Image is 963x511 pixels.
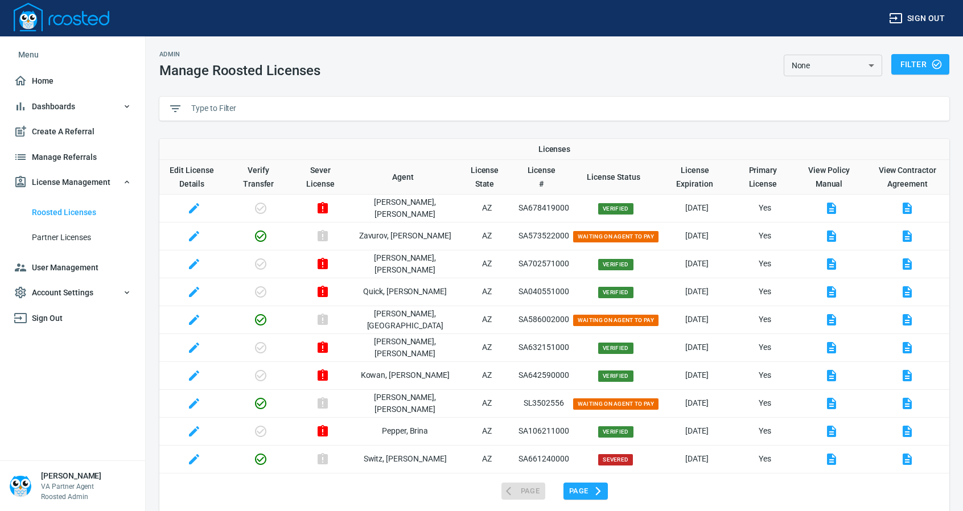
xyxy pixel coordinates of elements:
a: User Management [9,255,136,281]
p: [PERSON_NAME] , [GEOGRAPHIC_DATA] [353,308,456,332]
th: Toggle SortBy [661,159,733,194]
img: Person [9,475,32,497]
p: Kowan , [PERSON_NAME] [353,369,456,381]
p: Yes [733,202,797,214]
span: Sign Out [14,311,131,325]
p: Yes [733,425,797,437]
p: SA642590000 [517,369,570,381]
p: [DATE] [661,453,733,465]
p: Yes [733,286,797,298]
p: Yes [733,230,797,242]
a: Sign Out [9,306,136,331]
p: AZ [457,453,517,465]
p: SA661240000 [517,453,570,465]
p: Quick , [PERSON_NAME] [353,286,456,298]
th: Licenses [159,139,949,160]
p: AZ [457,258,517,270]
span: Waiting on Agent to Pay [573,231,659,242]
span: Verified [598,203,633,215]
span: Verified [598,343,633,354]
img: Logo [14,3,109,31]
th: Sever License [293,159,353,194]
th: Verify Transfer [229,159,293,194]
span: Waiting on Agent to Pay [573,398,659,410]
p: AZ [457,202,517,214]
p: Pepper , Brina [353,425,456,437]
p: [DATE] [661,286,733,298]
p: AZ [457,425,517,437]
span: Manage Referrals [14,150,131,164]
p: Yes [733,397,797,409]
iframe: Chat [915,460,954,502]
p: [PERSON_NAME] , [PERSON_NAME] [353,392,456,415]
p: SA573522000 [517,230,570,242]
p: [DATE] [661,202,733,214]
li: Menu [9,41,136,68]
p: SA040551000 [517,286,570,298]
span: Waiting on Agent to Pay [573,315,659,326]
th: Toggle SortBy [517,159,570,194]
span: Roosted Licenses [32,205,131,220]
p: Yes [733,258,797,270]
span: Verified [598,370,633,382]
th: Toggle SortBy [571,159,661,194]
th: View Contractor Agreement [866,159,949,194]
span: Filter [900,57,940,72]
a: Roosted Licenses [9,200,136,225]
p: [PERSON_NAME] , [PERSON_NAME] [353,252,456,276]
a: Create A Referral [9,119,136,145]
p: [PERSON_NAME] , [PERSON_NAME] [353,196,456,220]
h1: Manage Roosted Licenses [159,63,320,79]
span: Home [14,74,131,88]
span: Account Settings [14,286,131,300]
p: [DATE] [661,425,733,437]
span: Severed [598,454,633,465]
p: AZ [457,341,517,353]
p: [DATE] [661,314,733,325]
p: [DATE] [661,369,733,381]
th: View Policy Manual [797,159,865,194]
p: [PERSON_NAME] , [PERSON_NAME] [353,336,456,360]
p: Yes [733,314,797,325]
p: Yes [733,369,797,381]
input: Type to Filter [191,100,940,117]
span: Create A Referral [14,125,131,139]
span: Verified [598,287,633,298]
th: Toggle SortBy [733,159,797,194]
button: Filter [891,54,949,75]
p: AZ [457,314,517,325]
p: Yes [733,341,797,353]
h6: [PERSON_NAME] [41,470,101,481]
p: SA678419000 [517,202,570,214]
span: Page [569,485,602,498]
p: SA586002000 [517,314,570,325]
p: Switz , [PERSON_NAME] [353,453,456,465]
button: Sign out [884,8,949,29]
button: Page [563,483,608,500]
a: Partner Licenses [9,225,136,250]
th: Toggle SortBy [353,159,456,194]
p: [DATE] [661,341,733,353]
span: Dashboards [14,100,131,114]
span: User Management [14,261,131,275]
p: Yes [733,453,797,465]
button: Account Settings [9,280,136,306]
p: SA632151000 [517,341,570,353]
p: SA106211000 [517,425,570,437]
p: [DATE] [661,258,733,270]
p: [DATE] [661,230,733,242]
p: Zavurov , [PERSON_NAME] [353,230,456,242]
span: License Management [14,175,131,189]
a: Home [9,68,136,94]
span: Verified [598,259,633,270]
p: Roosted Admin [41,492,101,502]
span: Sign out [889,11,945,26]
button: License Management [9,170,136,195]
span: Verified [598,426,633,438]
p: AZ [457,397,517,409]
h2: Admin [159,51,320,58]
p: AZ [457,230,517,242]
p: AZ [457,286,517,298]
p: SA702571000 [517,258,570,270]
a: Manage Referrals [9,145,136,170]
